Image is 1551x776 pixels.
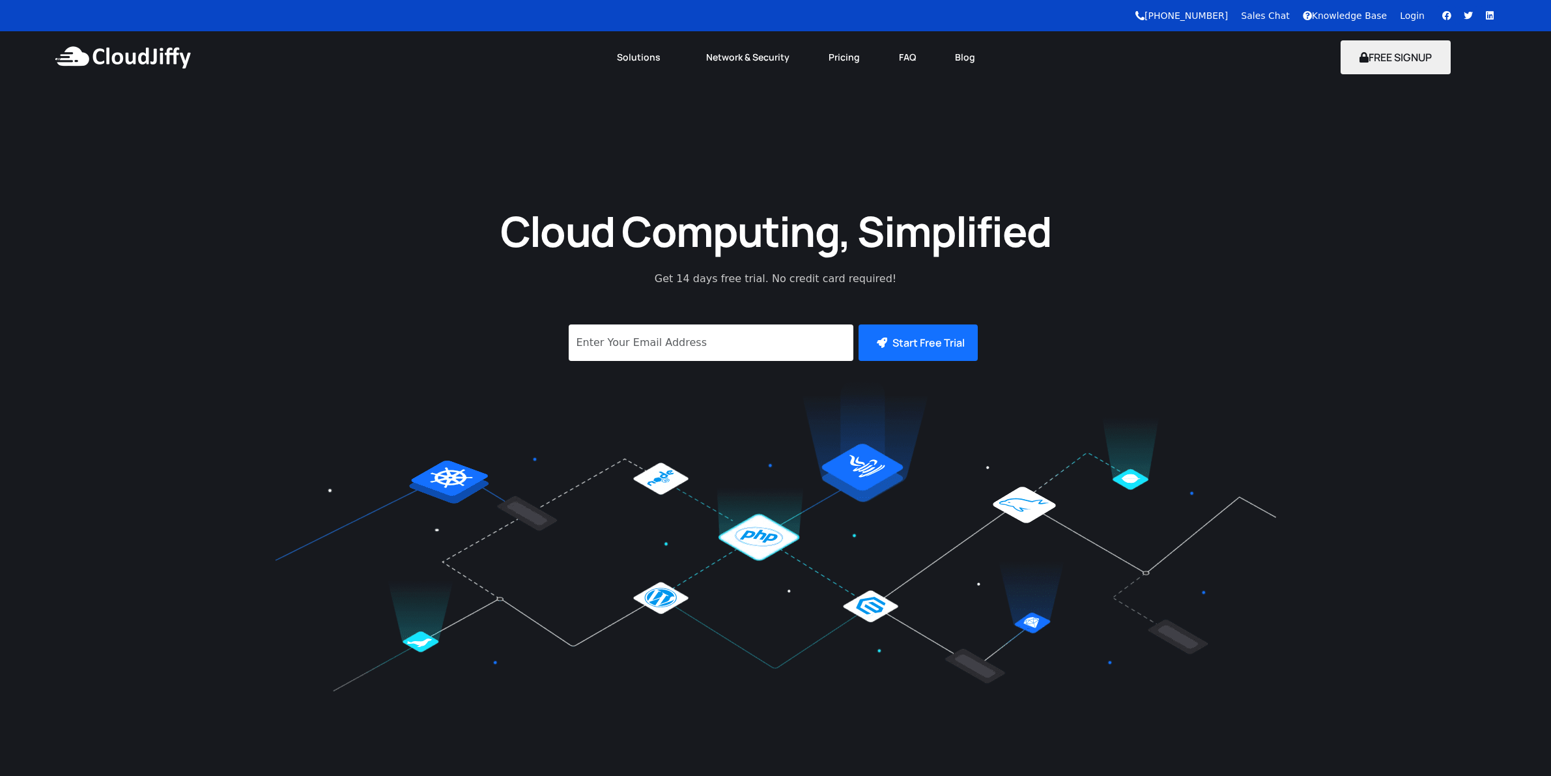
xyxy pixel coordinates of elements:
[1341,40,1451,74] button: FREE SIGNUP
[935,43,995,72] a: Blog
[597,271,955,287] p: Get 14 days free trial. No credit card required!
[1241,10,1289,21] a: Sales Chat
[687,43,809,72] a: Network & Security
[809,43,879,72] a: Pricing
[597,43,687,72] a: Solutions
[569,324,853,361] input: Enter Your Email Address
[859,324,978,361] button: Start Free Trial
[1303,10,1387,21] a: Knowledge Base
[483,204,1069,258] h1: Cloud Computing, Simplified
[1400,10,1425,21] a: Login
[879,43,935,72] a: FAQ
[1341,50,1451,65] a: FREE SIGNUP
[1135,10,1228,21] a: [PHONE_NUMBER]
